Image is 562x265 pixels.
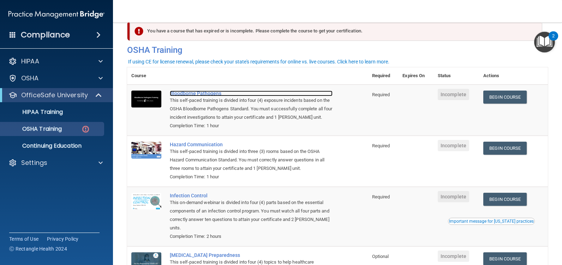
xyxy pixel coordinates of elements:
div: This on-demand webinar is divided into four (4) parts based on the essential components of an inf... [170,198,333,232]
a: Begin Course [483,193,526,206]
p: OSHA Training [5,125,62,132]
a: OfficeSafe University [8,91,102,99]
a: Begin Course [483,91,526,104]
a: Terms of Use [9,235,38,242]
span: Required [372,143,390,148]
iframe: Drift Widget Chat Controller [440,215,554,243]
div: Completion Time: 2 hours [170,232,333,241]
p: OfficeSafe University [21,91,88,99]
p: HIPAA Training [5,109,63,116]
button: Open Resource Center, 2 new notifications [534,32,555,53]
a: Bloodborne Pathogens [170,91,333,96]
span: Incomplete [438,251,469,262]
p: HIPAA [21,57,39,66]
p: Settings [21,159,47,167]
img: PMB logo [8,7,104,21]
a: Privacy Policy [47,235,79,242]
a: Infection Control [170,193,333,198]
img: exclamation-circle-solid-danger.72ef9ffc.png [134,27,143,36]
span: Incomplete [438,89,469,100]
div: If using CE for license renewal, please check your state's requirements for online vs. live cours... [128,59,389,64]
p: OSHA [21,74,39,82]
a: HIPAA [8,57,103,66]
h4: Compliance [21,30,70,40]
p: Continuing Education [5,142,101,149]
img: danger-circle.6113f641.png [81,125,90,134]
span: Incomplete [438,191,469,202]
div: 2 [552,36,555,45]
a: Begin Course [483,142,526,155]
div: Completion Time: 1 hour [170,122,333,130]
span: Incomplete [438,140,469,151]
th: Status [434,67,479,85]
span: Required [372,92,390,97]
a: Settings [8,159,103,167]
th: Course [127,67,166,85]
th: Expires On [398,67,434,85]
span: Ⓒ Rectangle Health 2024 [9,245,67,252]
th: Actions [479,67,548,85]
span: Optional [372,254,389,259]
span: Required [372,194,390,199]
h4: OSHA Training [127,45,548,55]
div: Completion Time: 1 hour [170,173,333,181]
button: If using CE for license renewal, please check your state's requirements for online vs. live cours... [127,58,390,65]
th: Required [368,67,399,85]
a: Hazard Communication [170,142,333,147]
div: This self-paced training is divided into four (4) exposure incidents based on the OSHA Bloodborne... [170,96,333,122]
div: This self-paced training is divided into three (3) rooms based on the OSHA Hazard Communication S... [170,147,333,173]
a: [MEDICAL_DATA] Preparedness [170,252,333,258]
div: You have a course that has expired or is incomplete. Please complete the course to get your certi... [130,21,542,41]
a: OSHA [8,74,103,82]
